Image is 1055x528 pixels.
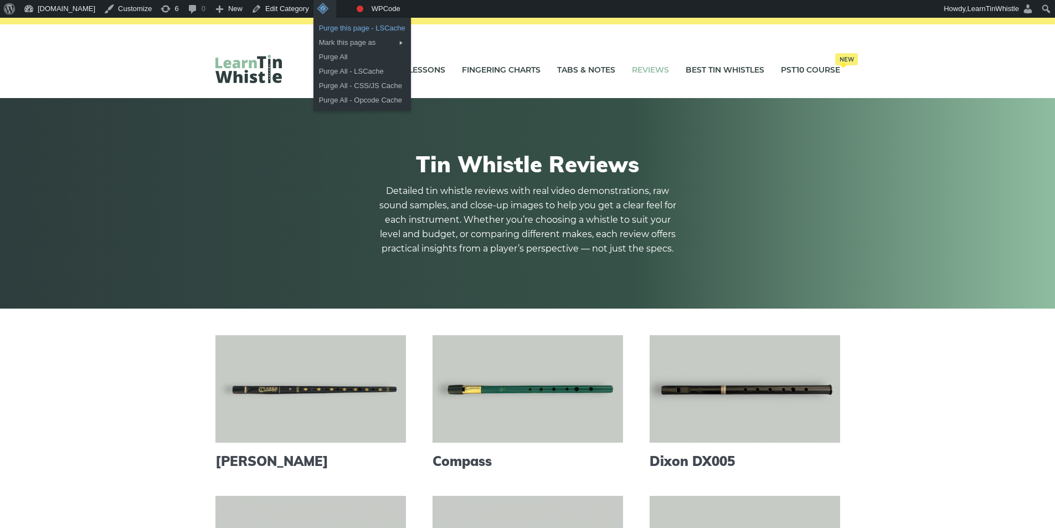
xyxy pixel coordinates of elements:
[357,6,363,12] div: Focus keyphrase not set
[408,57,445,84] a: Lessons
[313,93,411,107] a: Purge All - Opcode Cache
[378,184,677,256] p: Detailed tin whistle reviews with real video demonstrations, raw sound samples, and close-up imag...
[781,57,840,84] a: PST10 CourseNew
[462,57,541,84] a: Fingering Charts
[215,151,840,177] h1: Tin Whistle Reviews
[967,4,1019,13] span: LearnTinWhistle
[215,453,406,469] a: [PERSON_NAME]
[313,35,411,50] div: Mark this page as
[313,64,411,79] a: Purge All - LSCache
[313,50,411,64] a: Purge All
[215,55,282,83] img: LearnTinWhistle.com
[313,79,411,93] a: Purge All - CSS/JS Cache
[557,57,615,84] a: Tabs & Notes
[650,453,840,469] a: Dixon DX005
[632,57,669,84] a: Reviews
[686,57,764,84] a: Best Tin Whistles
[433,453,623,469] a: Compass
[835,53,858,65] span: New
[313,21,411,35] a: Purge this page - LSCache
